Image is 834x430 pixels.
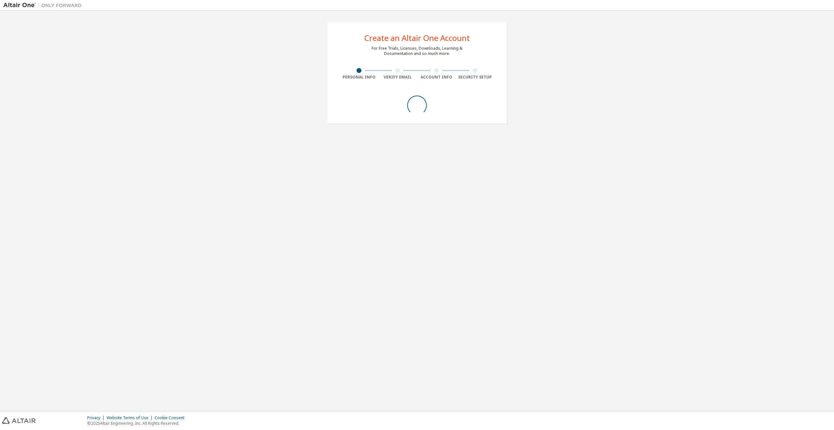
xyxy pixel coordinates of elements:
[87,421,188,426] p: © 2025 Altair Engineering, Inc. All Rights Reserved.
[378,75,417,80] div: Verify Email
[372,46,462,56] div: For Free Trials, Licenses, Downloads, Learning & Documentation and so much more.
[456,75,495,80] div: Security Setup
[417,75,456,80] div: Account Info
[155,415,188,421] div: Cookie Consent
[107,415,155,421] div: Website Terms of Use
[2,417,36,424] img: altair_logo.svg
[87,415,107,421] div: Privacy
[3,2,85,9] img: Altair One
[340,75,378,80] div: Personal Info
[364,34,470,42] div: Create an Altair One Account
